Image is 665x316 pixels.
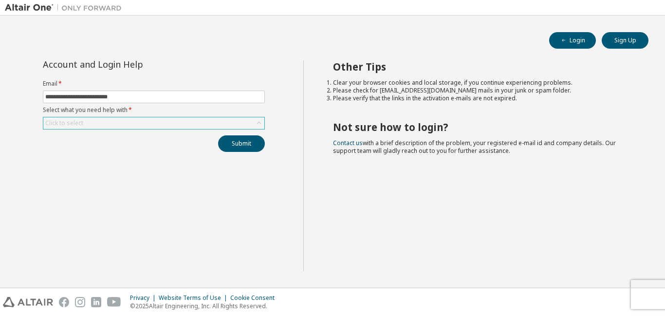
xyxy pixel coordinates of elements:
button: Submit [218,135,265,152]
label: Select what you need help with [43,106,265,114]
img: altair_logo.svg [3,297,53,307]
p: © 2025 Altair Engineering, Inc. All Rights Reserved. [130,302,280,310]
span: with a brief description of the problem, your registered e-mail id and company details. Our suppo... [333,139,616,155]
div: Privacy [130,294,159,302]
img: Altair One [5,3,127,13]
label: Email [43,80,265,88]
img: youtube.svg [107,297,121,307]
li: Clear your browser cookies and local storage, if you continue experiencing problems. [333,79,631,87]
button: Login [549,32,596,49]
a: Contact us [333,139,363,147]
button: Sign Up [602,32,648,49]
h2: Not sure how to login? [333,121,631,133]
img: linkedin.svg [91,297,101,307]
div: Click to select [43,117,264,129]
div: Cookie Consent [230,294,280,302]
li: Please verify that the links in the activation e-mails are not expired. [333,94,631,102]
img: instagram.svg [75,297,85,307]
div: Website Terms of Use [159,294,230,302]
img: facebook.svg [59,297,69,307]
h2: Other Tips [333,60,631,73]
li: Please check for [EMAIL_ADDRESS][DOMAIN_NAME] mails in your junk or spam folder. [333,87,631,94]
div: Account and Login Help [43,60,221,68]
div: Click to select [45,119,83,127]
